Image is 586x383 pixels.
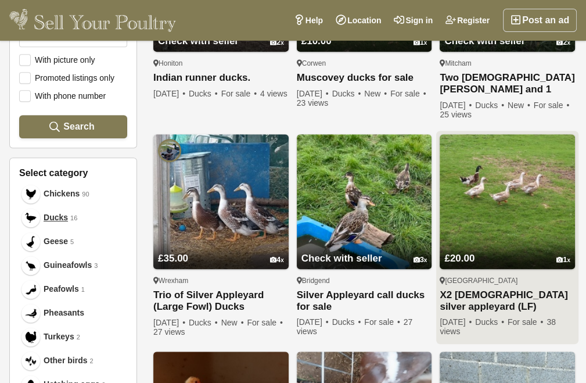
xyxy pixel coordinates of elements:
[153,327,185,337] span: 27 views
[364,89,388,98] span: New
[25,284,37,295] img: Peafowls
[19,230,127,253] a: Geese Geese 5
[19,90,106,101] label: With phone number
[297,72,432,84] a: Muscovey ducks for sale
[332,89,362,98] span: Ducks
[158,139,181,162] img: Kate Unitt
[19,115,127,138] button: Search
[444,35,525,46] span: Check with seller
[25,331,37,343] img: Turkeys
[153,89,186,98] span: [DATE]
[19,206,127,230] a: Ducks Ducks 16
[390,89,427,98] span: For sale
[70,213,77,223] em: 16
[297,231,432,269] a: Check with seller 3
[19,301,127,325] a: Pheasants Pheasants
[19,277,127,301] a: Peafowls Peafowls 1
[508,101,531,110] span: New
[297,89,330,98] span: [DATE]
[44,355,87,367] span: Other birds
[19,325,127,349] a: Turkeys Turkeys 2
[475,101,505,110] span: Ducks
[19,72,114,83] label: Promoted listings only
[153,276,289,285] div: Wrexham
[247,318,283,327] span: For sale
[44,235,68,248] span: Geese
[444,253,474,264] span: £20.00
[440,101,473,110] span: [DATE]
[70,237,74,247] em: 5
[440,289,575,313] a: X2 [DEMOGRAPHIC_DATA] silver appleyard (LF)
[440,72,575,96] a: Two [DEMOGRAPHIC_DATA] [PERSON_NAME] and 1 small white chicken
[25,307,37,319] img: Pheasants
[387,9,439,32] a: Sign in
[19,349,127,373] a: Other birds Other birds 2
[153,59,289,68] div: Honiton
[297,276,432,285] div: Bridgend
[270,256,284,264] div: 4
[19,54,95,65] label: With picture only
[44,212,68,224] span: Ducks
[81,285,85,295] em: 1
[440,317,556,336] span: 38 views
[19,182,127,206] a: Chickens Chickens 90
[25,188,37,200] img: Chickens
[19,167,127,178] h3: Select category
[301,253,382,264] span: Check with seller
[440,59,575,68] div: Mitcham
[440,317,473,327] span: [DATE]
[260,89,287,98] span: 4 views
[25,260,37,271] img: Guineafowls
[25,212,37,224] img: Ducks
[364,317,401,327] span: For sale
[89,356,93,366] em: 2
[413,256,427,264] div: 3
[297,317,413,336] span: 27 views
[508,317,544,327] span: For sale
[158,35,239,46] span: Check with seller
[189,318,219,327] span: Ducks
[153,318,186,327] span: [DATE]
[19,253,127,277] a: Guineafowls Guineafowls 3
[44,188,80,200] span: Chickens
[270,38,284,47] div: 2
[153,72,289,84] a: Indian runner ducks.
[63,121,94,132] span: Search
[44,331,74,343] span: Turkeys
[332,317,362,327] span: Ducks
[297,134,432,270] img: Silver Appleyard call ducks for sale
[440,276,575,285] div: [GEOGRAPHIC_DATA]
[153,231,289,269] a: £35.00 4
[534,101,570,110] span: For sale
[153,289,289,313] a: Trio of Silver Appleyard (Large Fowl) Ducks Available
[189,89,219,98] span: Ducks
[440,110,471,119] span: 25 views
[297,289,432,313] a: Silver Appleyard call ducks for sale
[329,9,387,32] a: Location
[221,89,258,98] span: For sale
[297,98,328,108] span: 23 views
[503,9,577,32] a: Post an ad
[221,318,245,327] span: New
[440,231,575,269] a: £20.00 1
[301,35,332,46] span: £10.00
[439,9,496,32] a: Register
[94,261,98,271] em: 3
[25,236,37,248] img: Geese
[475,317,505,327] span: Ducks
[413,38,427,47] div: 1
[158,253,188,264] span: £35.00
[44,283,79,295] span: Peafowls
[77,332,80,342] em: 2
[44,307,84,319] span: Pheasants
[297,59,432,68] div: Corwen
[153,134,289,270] img: Trio of Silver Appleyard (Large Fowl) Ducks Available
[297,317,330,327] span: [DATE]
[556,256,570,264] div: 1
[556,38,570,47] div: 2
[82,189,89,199] em: 90
[44,259,92,271] span: Guineafowls
[9,9,176,32] img: Sell Your Poultry
[25,355,37,367] img: Other birds
[440,134,575,270] img: X2 female silver appleyard (LF)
